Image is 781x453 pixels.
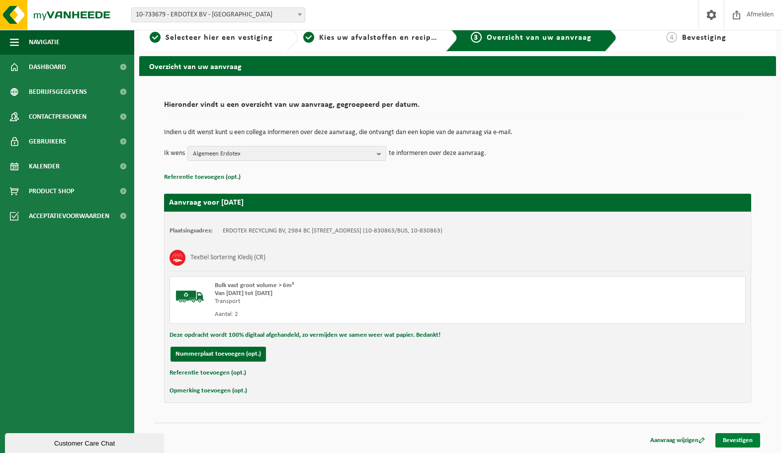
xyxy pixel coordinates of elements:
[29,55,66,79] span: Dashboard
[164,129,751,136] p: Indien u dit wenst kunt u een collega informeren over deze aanvraag, die ontvangt dan een kopie v...
[190,250,265,266] h3: Textiel Sortering Kledij (CR)
[29,104,87,129] span: Contactpersonen
[29,204,109,228] span: Acceptatievoorwaarden
[150,32,161,43] span: 1
[487,34,592,42] span: Overzicht van uw aanvraag
[215,298,498,305] div: Transport
[303,32,314,43] span: 2
[389,146,486,161] p: te informeren over deze aanvraag.
[144,32,278,44] a: 1Selecteer hier een vestiging
[193,147,373,161] span: Algemeen Erdotex
[319,34,456,42] span: Kies uw afvalstoffen en recipiënten
[471,32,482,43] span: 3
[29,30,60,55] span: Navigatie
[170,367,246,379] button: Referentie toevoegen (opt.)
[715,433,760,448] a: Bevestigen
[29,129,66,154] span: Gebruikers
[215,290,272,297] strong: Van [DATE] tot [DATE]
[131,7,305,22] span: 10-733679 - ERDOTEX BV - Ridderkerk
[187,146,386,161] button: Algemeen Erdotex
[171,347,266,362] button: Nummerplaat toevoegen (opt.)
[164,101,751,114] h2: Hieronder vindt u een overzicht van uw aanvraag, gegroepeerd per datum.
[215,282,294,289] span: Bulk vast groot volume > 6m³
[303,32,437,44] a: 2Kies uw afvalstoffen en recipiënten
[175,282,205,311] img: BL-SO-LV.png
[164,171,241,184] button: Referentie toevoegen (opt.)
[170,329,440,342] button: Deze opdracht wordt 100% digitaal afgehandeld, zo vermijden we samen weer wat papier. Bedankt!
[169,199,244,207] strong: Aanvraag voor [DATE]
[132,8,305,22] span: 10-733679 - ERDOTEX BV - Ridderkerk
[170,384,247,397] button: Opmerking toevoegen (opt.)
[666,32,677,43] span: 4
[643,433,712,448] a: Aanvraag wijzigen
[223,227,442,235] td: ERDOTEX RECYCLING BV, 2984 BC [STREET_ADDRESS] (10-830863/BUS, 10-830863)
[29,154,60,179] span: Kalender
[164,146,185,161] p: Ik wens
[139,56,776,75] h2: Overzicht van uw aanvraag
[29,79,87,104] span: Bedrijfsgegevens
[29,179,74,204] span: Product Shop
[5,431,166,453] iframe: chat widget
[682,34,726,42] span: Bevestiging
[170,227,213,234] strong: Plaatsingsadres:
[215,310,498,318] div: Aantal: 2
[166,34,273,42] span: Selecteer hier een vestiging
